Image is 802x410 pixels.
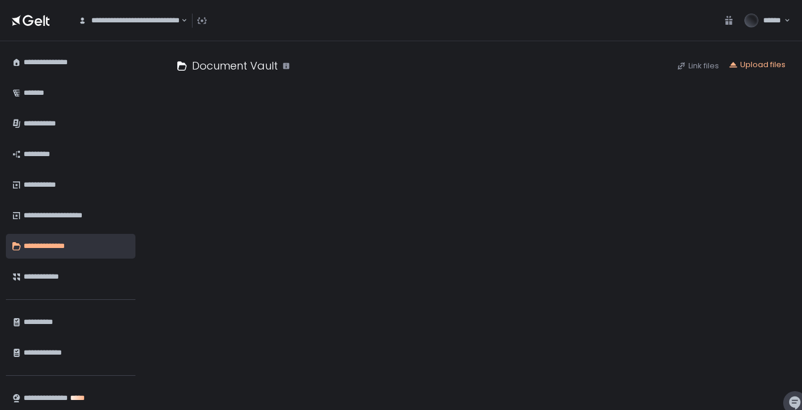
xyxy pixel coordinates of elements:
div: Search for option [71,8,187,33]
button: Upload files [728,59,786,70]
button: Link files [677,61,719,71]
h1: Document Vault [192,58,278,74]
